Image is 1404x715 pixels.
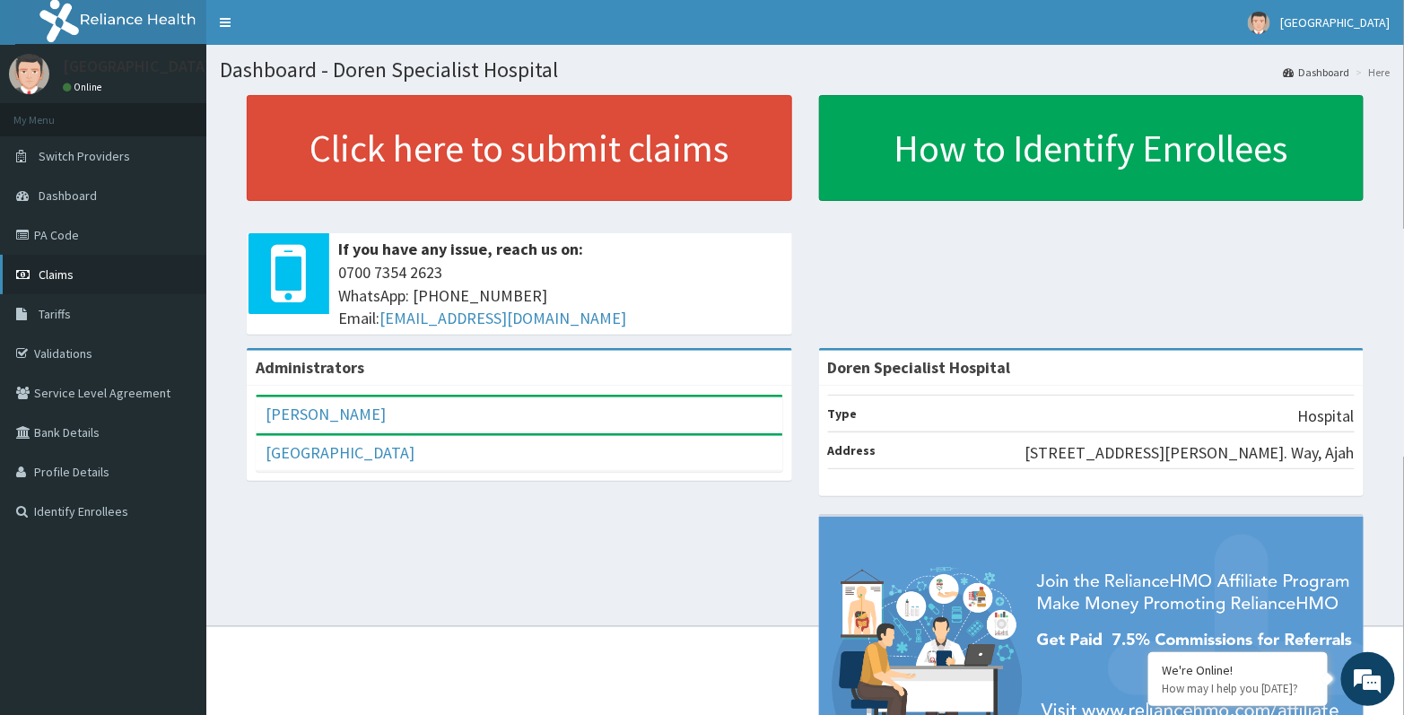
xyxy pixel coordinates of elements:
span: Switch Providers [39,148,130,164]
span: [GEOGRAPHIC_DATA] [1281,14,1391,31]
h1: Dashboard - Doren Specialist Hospital [220,58,1391,82]
img: d_794563401_company_1708531726252_794563401 [33,90,73,135]
span: 0700 7354 2623 WhatsApp: [PHONE_NUMBER] Email: [338,261,783,330]
a: [PERSON_NAME] [266,404,386,424]
b: Administrators [256,357,364,378]
span: Claims [39,266,74,283]
img: User Image [1248,12,1270,34]
p: [GEOGRAPHIC_DATA] [63,58,211,74]
strong: Doren Specialist Hospital [828,357,1011,378]
a: [EMAIL_ADDRESS][DOMAIN_NAME] [379,308,626,328]
a: [GEOGRAPHIC_DATA] [266,442,414,463]
img: User Image [9,54,49,94]
a: Click here to submit claims [247,95,792,201]
a: How to Identify Enrollees [819,95,1365,201]
span: Tariffs [39,306,71,322]
textarea: Type your message and hit 'Enter' [9,490,342,553]
div: Minimize live chat window [294,9,337,52]
b: Address [828,442,876,458]
span: We're online! [104,226,248,407]
a: Dashboard [1284,65,1350,80]
a: Online [63,81,106,93]
div: Chat with us now [93,100,301,124]
p: [STREET_ADDRESS][PERSON_NAME]. Way, Ajah [1025,441,1355,465]
p: How may I help you today? [1162,681,1314,696]
div: We're Online! [1162,662,1314,678]
li: Here [1352,65,1391,80]
b: If you have any issue, reach us on: [338,239,583,259]
b: Type [828,405,858,422]
p: Hospital [1298,405,1355,428]
span: Dashboard [39,187,97,204]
